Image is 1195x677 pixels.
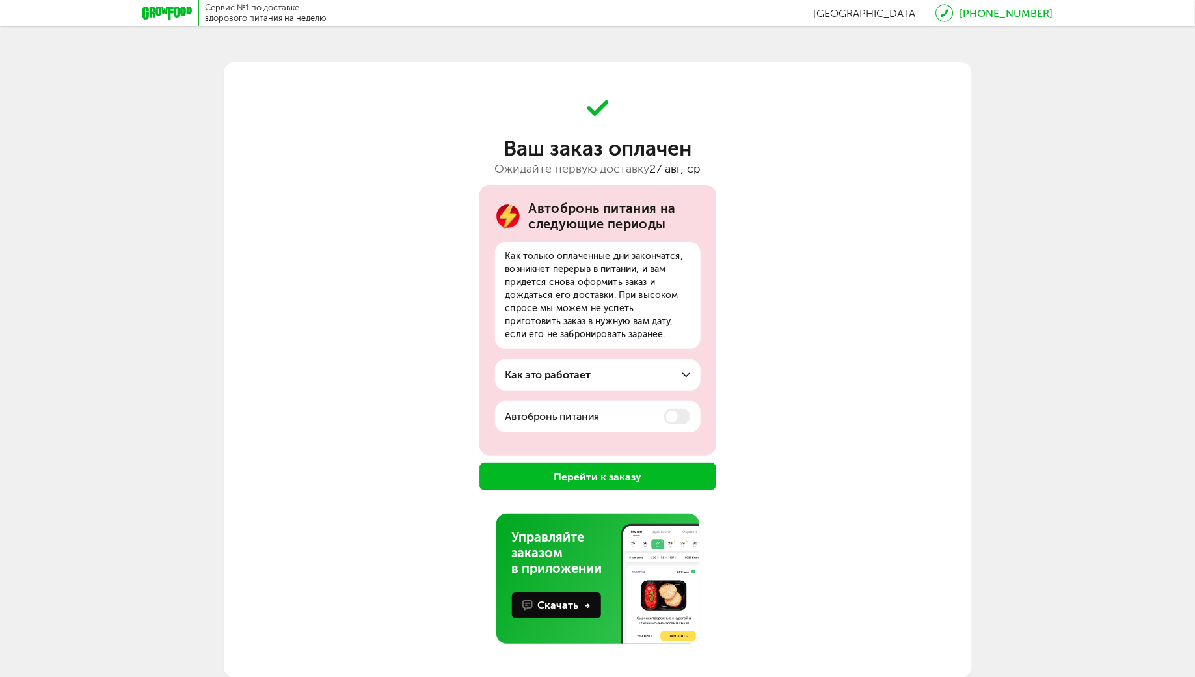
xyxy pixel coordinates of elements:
[649,161,701,176] span: 27 авг, ср
[495,242,701,349] div: Как только оплаченные дни закончатся, возникнет перерыв в питании, и вам придется снова оформить ...
[814,7,919,20] span: [GEOGRAPHIC_DATA]
[224,138,972,159] div: Ваш заказ оплачен
[505,409,600,424] p: Автобронь питания
[206,3,327,23] div: Сервис №1 по доставке здорового питания на неделю
[538,598,591,613] div: Скачать
[512,592,601,618] button: Скачать
[505,367,591,383] div: Как это работает
[529,200,701,232] div: Автобронь питания на следующие периоды
[224,159,972,178] div: Ожидайте первую доставку
[960,7,1053,20] a: [PHONE_NUMBER]
[479,463,716,490] button: Перейти к заказу
[512,529,616,576] div: Управляйте заказом в приложении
